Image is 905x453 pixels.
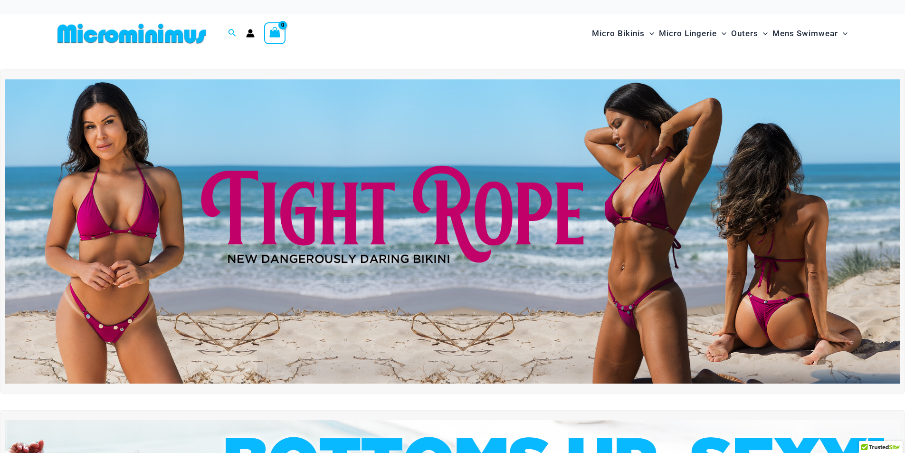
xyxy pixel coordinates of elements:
nav: Site Navigation [588,18,852,49]
a: Mens SwimwearMenu ToggleMenu Toggle [770,19,850,48]
a: Search icon link [228,28,237,39]
span: Menu Toggle [758,21,768,46]
span: Menu Toggle [645,21,654,46]
span: Micro Bikinis [592,21,645,46]
a: Micro LingerieMenu ToggleMenu Toggle [657,19,729,48]
span: Mens Swimwear [772,21,838,46]
a: Account icon link [246,29,255,38]
span: Micro Lingerie [659,21,717,46]
a: View Shopping Cart, empty [264,22,286,44]
img: MM SHOP LOGO FLAT [54,23,210,44]
span: Menu Toggle [838,21,848,46]
span: Outers [731,21,758,46]
a: Micro BikinisMenu ToggleMenu Toggle [590,19,657,48]
img: Tight Rope Pink Bikini [5,79,900,384]
span: Menu Toggle [717,21,726,46]
a: OutersMenu ToggleMenu Toggle [729,19,770,48]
